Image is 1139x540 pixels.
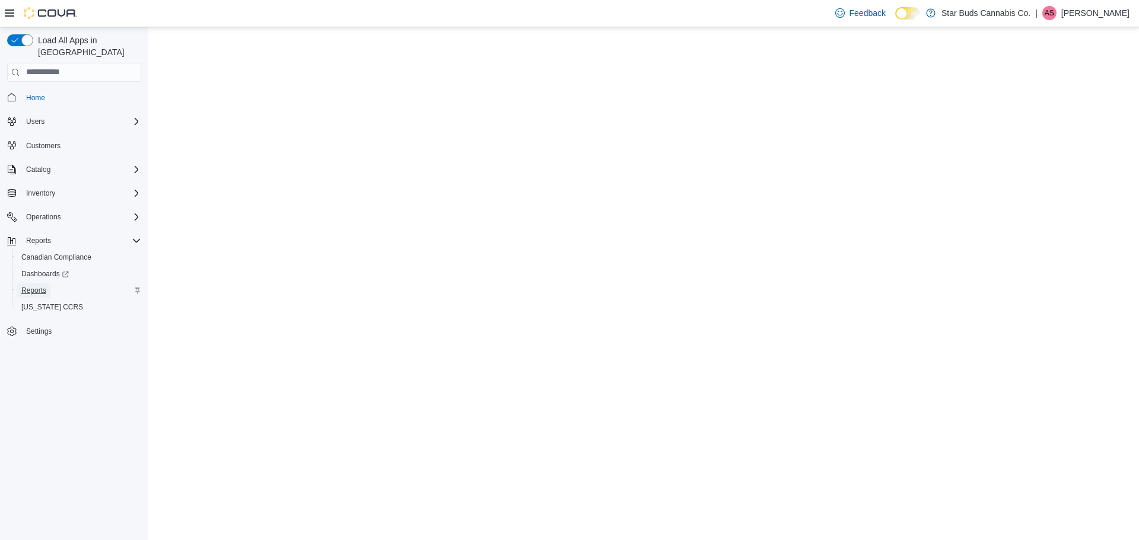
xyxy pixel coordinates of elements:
nav: Complex example [7,84,141,371]
span: Catalog [26,165,50,174]
a: Dashboards [12,266,146,282]
button: Customers [2,137,146,154]
span: Canadian Compliance [21,253,91,262]
span: Canadian Compliance [17,250,141,264]
span: Home [26,93,45,103]
button: Catalog [2,161,146,178]
a: Home [21,91,50,105]
span: AS [1045,6,1054,20]
button: Home [2,89,146,106]
button: Operations [21,210,66,224]
button: [US_STATE] CCRS [12,299,146,315]
span: Dashboards [21,269,69,279]
button: Canadian Compliance [12,249,146,266]
a: [US_STATE] CCRS [17,300,88,314]
a: Settings [21,324,56,338]
button: Catalog [21,162,55,177]
button: Reports [12,282,146,299]
button: Users [2,113,146,130]
span: Dashboards [17,267,141,281]
span: Feedback [850,7,886,19]
img: Cova [24,7,77,19]
span: Users [26,117,44,126]
span: Customers [21,138,141,153]
div: Amanda Styka [1042,6,1057,20]
button: Inventory [2,185,146,202]
span: Reports [21,234,141,248]
button: Inventory [21,186,60,200]
button: Settings [2,322,146,340]
span: Users [21,114,141,129]
button: Users [21,114,49,129]
span: Customers [26,141,61,151]
span: Load All Apps in [GEOGRAPHIC_DATA] [33,34,141,58]
span: Operations [21,210,141,224]
span: Inventory [21,186,141,200]
span: Inventory [26,188,55,198]
span: Settings [21,324,141,338]
span: [US_STATE] CCRS [21,302,83,312]
span: Settings [26,327,52,336]
span: Reports [26,236,51,245]
a: Customers [21,139,65,153]
span: Operations [26,212,61,222]
button: Operations [2,209,146,225]
a: Canadian Compliance [17,250,96,264]
button: Reports [2,232,146,249]
a: Dashboards [17,267,74,281]
p: Star Buds Cannabis Co. [941,6,1030,20]
span: Reports [21,286,46,295]
span: Catalog [21,162,141,177]
a: Feedback [831,1,890,25]
p: | [1035,6,1038,20]
p: [PERSON_NAME] [1061,6,1130,20]
input: Dark Mode [895,7,920,20]
span: Washington CCRS [17,300,141,314]
button: Reports [21,234,56,248]
span: Home [21,90,141,105]
span: Reports [17,283,141,298]
a: Reports [17,283,51,298]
